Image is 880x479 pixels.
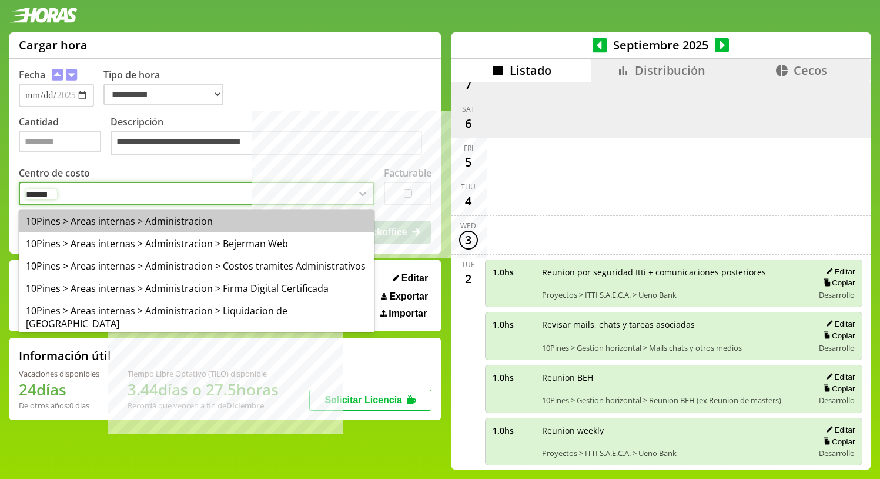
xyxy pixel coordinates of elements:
[822,319,855,329] button: Editar
[459,270,478,288] div: 2
[103,84,223,105] select: Tipo de hora
[128,400,279,411] div: Recordá que vencen a fin de
[128,368,279,379] div: Tiempo Libre Optativo (TiLO) disponible
[389,272,431,284] button: Editar
[111,115,431,158] label: Descripción
[19,379,99,400] h1: 24 días
[493,319,534,330] span: 1.0 hs
[9,8,78,23] img: logotipo
[19,210,374,232] div: 10Pines > Areas internas > Administracion
[819,384,855,394] button: Copiar
[822,372,855,382] button: Editar
[459,75,478,94] div: 7
[510,62,551,78] span: Listado
[103,68,233,107] label: Tipo de hora
[459,114,478,133] div: 6
[822,267,855,277] button: Editar
[401,273,428,284] span: Editar
[460,221,476,231] div: Wed
[635,62,705,78] span: Distribución
[542,372,806,383] span: Reunion BEH
[459,231,478,250] div: 3
[819,331,855,341] button: Copiar
[819,278,855,288] button: Copiar
[493,267,534,278] span: 1.0 hs
[819,342,855,353] span: Desarrollo
[493,372,534,383] span: 1.0 hs
[19,232,374,255] div: 10Pines > Areas internas > Administracion > Bejerman Web
[377,291,431,302] button: Exportar
[822,425,855,435] button: Editar
[128,379,279,400] h1: 3.44 días o 27.5 horas
[607,37,715,53] span: Septiembre 2025
[389,291,428,302] span: Exportar
[226,400,264,411] b: Diciembre
[111,131,422,155] textarea: Descripción
[542,425,806,436] span: Reunion weekly
[19,348,111,364] h2: Información útil
[794,62,827,78] span: Cecos
[464,143,473,153] div: Fri
[542,448,806,458] span: Proyectos > ITTI S.A.E.C.A. > Ueno Bank
[819,290,855,300] span: Desarrollo
[459,192,478,211] div: 4
[819,395,855,405] span: Desarrollo
[461,260,475,270] div: Tue
[19,37,88,53] h1: Cargar hora
[819,437,855,447] button: Copiar
[324,395,402,405] span: Solicitar Licencia
[19,68,45,81] label: Fecha
[309,390,431,411] button: Solicitar Licencia
[451,82,871,468] div: scrollable content
[461,182,476,192] div: Thu
[19,115,111,158] label: Cantidad
[542,395,806,405] span: 10Pines > Gestion horizontal > Reunion BEH (ex Reunion de masters)
[19,167,90,179] label: Centro de costo
[19,255,374,277] div: 10Pines > Areas internas > Administracion > Costos tramites Administrativos
[384,167,431,179] label: Facturable
[542,319,806,330] span: Revisar mails, chats y tareas asociadas
[493,425,534,436] span: 1.0 hs
[542,267,806,278] span: Reunion por seguridad Itti + comunicaciones posteriores
[19,300,374,335] div: 10Pines > Areas internas > Administracion > Liquidacion de [GEOGRAPHIC_DATA]
[389,308,427,319] span: Importar
[819,448,855,458] span: Desarrollo
[19,131,101,152] input: Cantidad
[19,277,374,300] div: 10Pines > Areas internas > Administracion > Firma Digital Certificada
[459,153,478,172] div: 5
[19,400,99,411] div: De otros años: 0 días
[19,368,99,379] div: Vacaciones disponibles
[542,342,806,353] span: 10Pines > Gestion horizontal > Mails chats y otros medios
[462,104,475,114] div: Sat
[542,290,806,300] span: Proyectos > ITTI S.A.E.C.A. > Ueno Bank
